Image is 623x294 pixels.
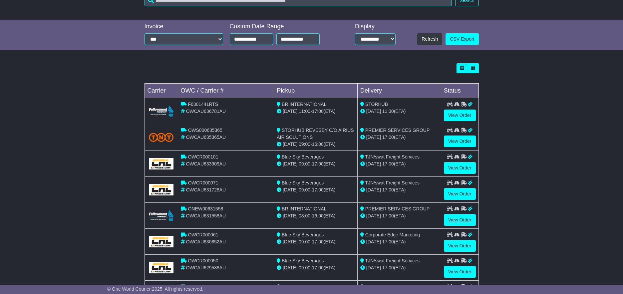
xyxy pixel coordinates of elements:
span: 17:00 [312,109,324,114]
span: PREMIER SERVICES GROUP [365,128,430,133]
div: - (ETA) [277,141,355,148]
div: (ETA) [360,134,438,141]
span: [DATE] [283,187,297,192]
span: OWCR000061 [188,232,218,237]
span: OWS000635365 [188,128,222,133]
span: TJN/swat Freight Services [365,180,420,185]
span: [DATE] [366,135,381,140]
span: 09:00 [299,161,310,166]
span: OWCAU629588AU [186,265,226,270]
img: GetCarrierServiceLogo [149,184,174,195]
span: [DATE] [283,213,297,218]
span: STORHUB [365,102,388,107]
span: [DATE] [366,187,381,192]
span: 09:00 [299,265,310,270]
div: (ETA) [360,186,438,193]
span: [DATE] [366,239,381,244]
div: (ETA) [360,264,438,271]
a: View Order [444,162,476,174]
button: Refresh [417,33,442,45]
span: OWCAU631558AU [186,213,226,218]
span: 17:00 [382,187,394,192]
span: 17:00 [312,239,324,244]
img: TNT_Domestic.png [149,133,174,142]
span: [DATE] [283,109,297,114]
td: Carrier [145,84,178,98]
span: BR INTERNATIONAL [282,102,326,107]
div: (ETA) [360,160,438,167]
span: TJN/swat Freight Services [365,258,420,263]
div: - (ETA) [277,160,355,167]
img: Followmont_Transport.png [149,106,174,117]
span: SNOWY HYDRO [365,284,401,289]
div: (ETA) [360,212,438,219]
div: - (ETA) [277,264,355,271]
td: OWC / Carrier # [178,84,274,98]
td: Delivery [357,84,441,98]
div: - (ETA) [277,238,355,245]
span: [DATE] [366,265,381,270]
span: [DATE] [283,239,297,244]
span: 09:00 [299,239,310,244]
span: 16:00 [312,213,324,218]
span: BR INTERNATIONAL [282,206,326,211]
span: © One World Courier 2025. All rights reserved. [107,286,203,292]
img: Followmont_Transport.png [149,210,174,221]
span: OWCAU635365AU [186,135,226,140]
span: TJN/swat Freight Services [365,154,420,159]
span: 17:00 [382,135,394,140]
img: GetCarrierServiceLogo [149,158,174,169]
span: [DATE] [366,161,381,166]
span: 17:00 [382,213,394,218]
span: OWCR000050 [188,258,218,263]
div: - (ETA) [277,212,355,219]
span: PREMIER SERVICES GROUP [365,206,430,211]
span: 09:00 [299,187,310,192]
span: Blue Sky Beverages [282,258,324,263]
a: View Order [444,214,476,226]
div: Invoice [145,23,223,30]
img: GetCarrierServiceLogo [149,262,174,273]
a: View Order [444,188,476,200]
a: CSV Export [446,33,478,45]
span: OWCAU636781AU [186,109,226,114]
span: [DATE] [283,161,297,166]
span: [DATE] [366,109,381,114]
a: View Order [444,136,476,147]
td: Pickup [274,84,358,98]
div: Display [355,23,396,30]
span: OWCAU630852AU [186,239,226,244]
span: 11:30 [382,109,394,114]
span: 17:00 [382,265,394,270]
span: 16:00 [312,142,324,147]
a: View Order [444,110,476,121]
span: [DATE] [366,213,381,218]
span: [DATE] [283,265,297,270]
span: ONEW00631558 [188,206,223,211]
span: OWCR000071 [188,180,218,185]
span: 08:00 [299,213,310,218]
a: View Order [444,240,476,252]
span: Corporate Edge Marketing [365,232,420,237]
span: F6301441RTS [188,102,218,107]
span: STORHUB REVESBY C/O AIRIUS AIR SOLUTIONS [277,128,354,140]
div: (ETA) [360,108,438,115]
img: GetCarrierServiceLogo [149,236,174,247]
span: 17:00 [312,161,324,166]
div: - (ETA) [277,108,355,115]
span: [DATE] [283,142,297,147]
a: View Order [444,266,476,278]
span: Blue Sky Beverages [282,154,324,159]
span: Blue Sky Beverages [282,232,324,237]
div: (ETA) [360,238,438,245]
span: OWCR000101 [188,154,218,159]
div: Custom Date Range [230,23,337,30]
span: 17:00 [382,239,394,244]
span: 17:00 [312,265,324,270]
span: WRD629316 [188,284,214,289]
span: OWCAU633909AU [186,161,226,166]
span: 17:00 [312,187,324,192]
span: 11:00 [299,109,310,114]
span: 09:00 [299,142,310,147]
td: Status [441,84,478,98]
